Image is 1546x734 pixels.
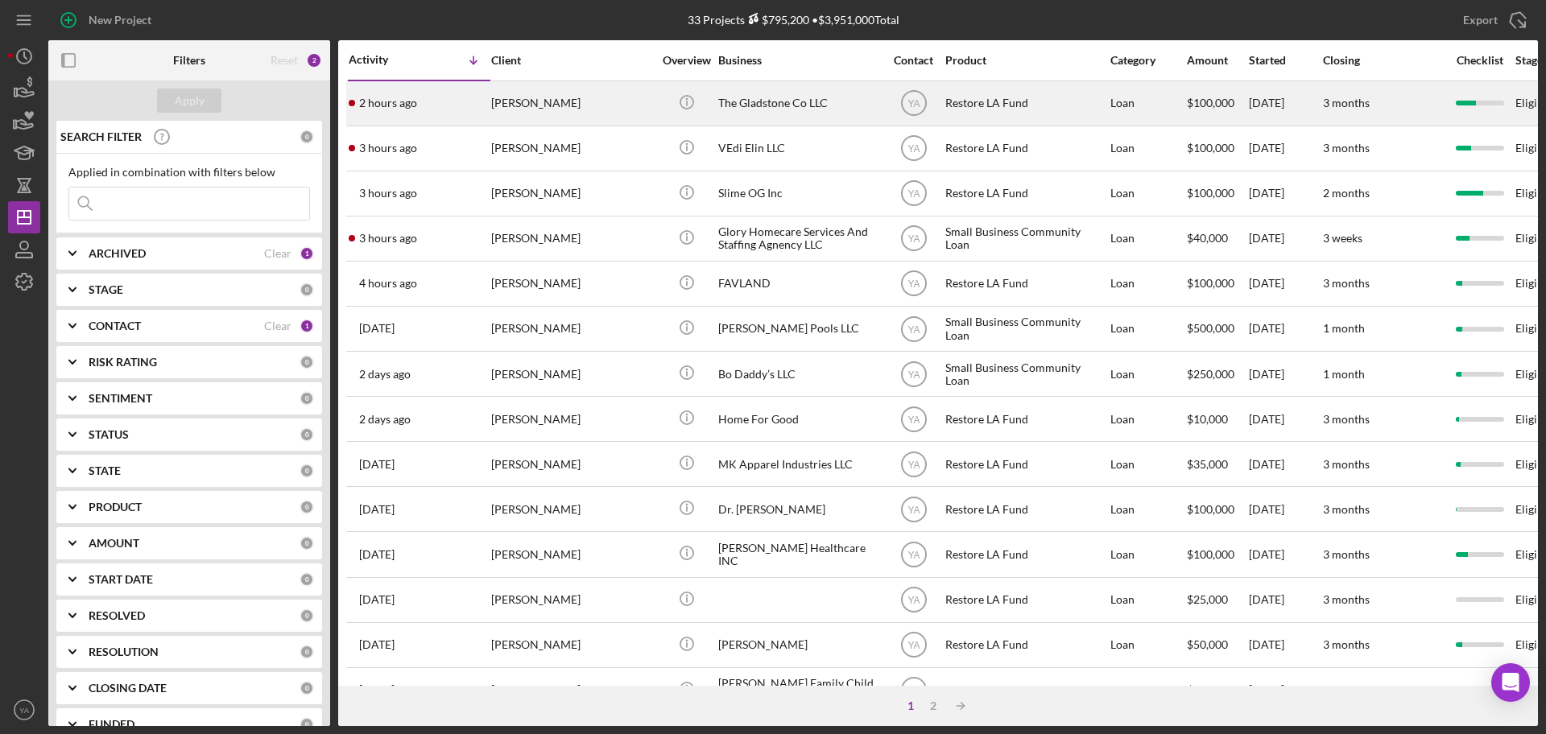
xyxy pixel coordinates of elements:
text: YA [907,640,920,651]
div: 0 [300,717,314,732]
text: YA [907,504,920,515]
text: YA [907,685,920,696]
time: 3 months [1323,276,1370,290]
time: 3 months [1323,547,1370,561]
button: YA [8,694,40,726]
div: [DATE] [1249,82,1321,125]
div: [DATE] [1249,579,1321,621]
div: 1 [899,699,922,712]
b: RISK RATING [89,356,157,369]
b: PRODUCT [89,501,142,513]
text: YA [907,414,920,425]
div: [DATE] [1249,669,1321,711]
div: Loan [1110,127,1185,170]
div: 33 Projects • $3,951,000 Total [688,13,899,27]
div: 0 [300,355,314,369]
time: 2025-10-08 21:58 [359,368,411,381]
b: RESOLVED [89,609,145,622]
div: Glory Homecare Services And Staffing Agnency LLC [718,217,879,260]
div: [DATE] [1249,353,1321,395]
div: Apply [175,89,205,113]
time: 2025-10-06 23:23 [359,503,395,516]
time: 3 months [1323,637,1370,651]
div: Loan [1110,353,1185,395]
div: Loan [1110,488,1185,530]
div: [PERSON_NAME] [491,398,652,440]
text: YA [907,98,920,109]
div: Loan [1110,172,1185,215]
span: $35,000 [1187,457,1228,471]
div: [PERSON_NAME] [491,353,652,395]
text: YA [907,233,920,245]
div: [DATE] [1249,488,1321,530]
div: [PERSON_NAME] [491,533,652,575]
div: [DATE] [1249,307,1321,350]
div: [DATE] [1249,398,1321,440]
div: Business [718,54,879,67]
div: [PERSON_NAME] [491,172,652,215]
div: Restore LA Fund [945,533,1106,575]
div: The Gladstone Co LLC [718,82,879,125]
div: [PERSON_NAME] [491,262,652,305]
div: Slime OG Inc [718,172,879,215]
b: STATUS [89,428,129,441]
div: [DATE] [1249,443,1321,485]
span: $50,000 [1187,637,1228,651]
div: [PERSON_NAME] [491,127,652,170]
div: 0 [300,572,314,587]
div: New Project [89,4,151,36]
div: Amount [1187,54,1247,67]
time: 3 months [1323,412,1370,426]
text: YA [907,595,920,606]
span: $76,000 [1187,682,1228,696]
div: 0 [300,130,314,144]
div: 2 [922,699,945,712]
div: Loan [1110,398,1185,440]
span: $100,000 [1187,96,1234,109]
div: Bo Daddy’s LLC [718,353,879,395]
time: 3 months [1323,457,1370,471]
span: $100,000 [1187,141,1234,155]
div: Category [1110,54,1185,67]
b: FUNDED [89,718,134,731]
div: [PERSON_NAME] [491,217,652,260]
time: 2025-10-09 22:18 [359,322,395,335]
time: 2025-10-10 21:13 [359,97,417,109]
div: FAVLAND [718,262,879,305]
button: Export [1447,4,1538,36]
div: [DATE] [1249,172,1321,215]
b: RESOLUTION [89,645,159,658]
div: 0 [300,391,314,406]
div: Restore LA Fund [945,443,1106,485]
div: Small Business Community Loan [945,307,1106,350]
time: 3 months [1323,682,1370,696]
div: 0 [300,500,314,514]
div: Loan [1110,624,1185,666]
div: Restore LA Fund [945,669,1106,711]
time: 2025-10-04 00:07 [359,683,395,696]
div: [DATE] [1249,127,1321,170]
div: Loan [1110,579,1185,621]
div: 0 [300,464,314,478]
time: 3 months [1323,592,1370,606]
time: 3 months [1323,96,1370,109]
div: [PERSON_NAME] [491,624,652,666]
div: Applied in combination with filters below [68,166,310,179]
div: [PERSON_NAME] [491,82,652,125]
div: Restore LA Fund [945,579,1106,621]
div: Loan [1110,217,1185,260]
text: YA [907,188,920,200]
text: YA [907,550,920,561]
b: STATE [89,464,121,477]
time: 2025-10-08 18:30 [359,413,411,426]
div: Client [491,54,652,67]
text: YA [907,278,920,290]
b: SENTIMENT [89,392,152,405]
b: CONTACT [89,320,141,332]
div: Reset [271,54,298,67]
b: CLOSING DATE [89,682,167,695]
div: Loan [1110,307,1185,350]
div: Restore LA Fund [945,488,1106,530]
span: $100,000 [1187,502,1234,516]
div: [PERSON_NAME] [491,307,652,350]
